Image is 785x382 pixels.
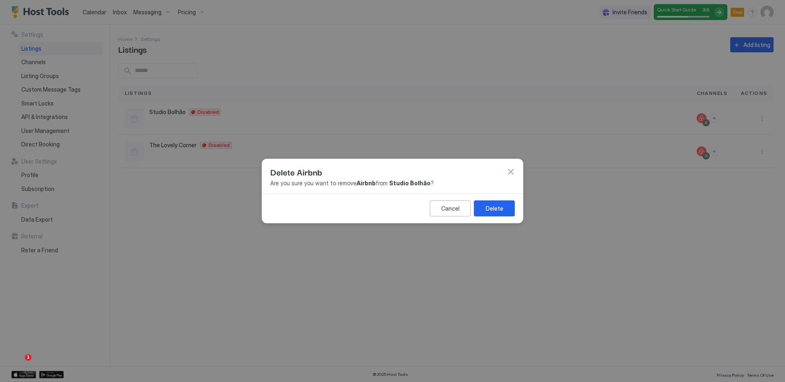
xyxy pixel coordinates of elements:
[430,200,471,216] button: Cancel
[441,204,460,213] div: Cancel
[25,354,31,361] span: 1
[270,166,322,178] span: Delete Airbnb
[486,204,503,213] div: Delete
[8,354,28,374] iframe: Intercom live chat
[474,200,515,216] button: Delete
[270,180,515,187] span: Are you sure you want to remove from ?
